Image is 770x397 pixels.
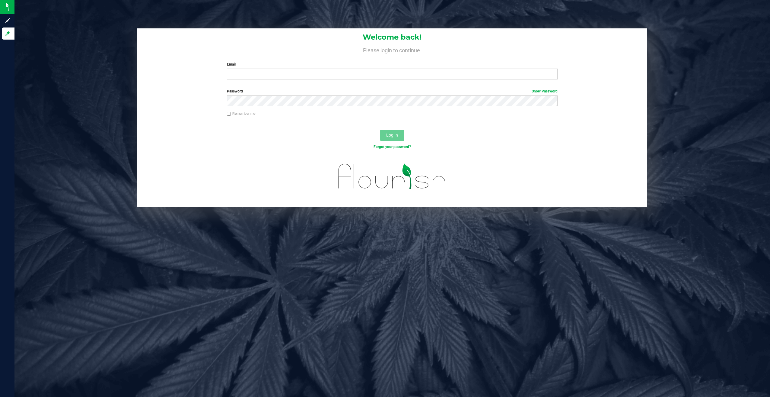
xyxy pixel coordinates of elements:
span: Log In [386,133,398,137]
label: Email [227,62,558,67]
h4: Please login to continue. [137,46,647,53]
span: Password [227,89,243,93]
input: Remember me [227,112,231,116]
button: Log In [380,130,404,141]
a: Show Password [532,89,558,93]
a: Forgot your password? [374,145,411,149]
label: Remember me [227,111,255,116]
inline-svg: Sign up [5,18,11,24]
inline-svg: Log in [5,31,11,37]
img: flourish_logo.svg [329,156,456,197]
h1: Welcome back! [137,33,647,41]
